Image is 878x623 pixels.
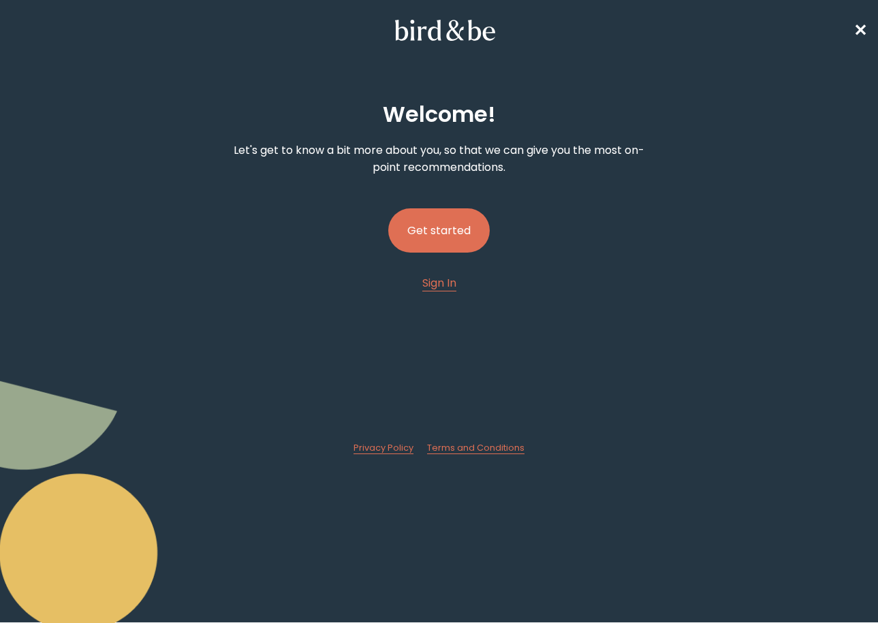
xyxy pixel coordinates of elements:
a: ✕ [853,18,867,42]
a: Terms and Conditions [427,442,524,454]
span: ✕ [853,19,867,42]
p: Let's get to know a bit more about you, so that we can give you the most on-point recommendations. [230,142,648,176]
button: Get started [388,208,490,253]
span: Sign In [422,275,456,291]
a: Privacy Policy [354,442,413,454]
a: Get started [388,187,490,274]
iframe: Gorgias live chat messenger [810,559,864,609]
a: Sign In [422,274,456,291]
h2: Welcome ! [383,98,496,131]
